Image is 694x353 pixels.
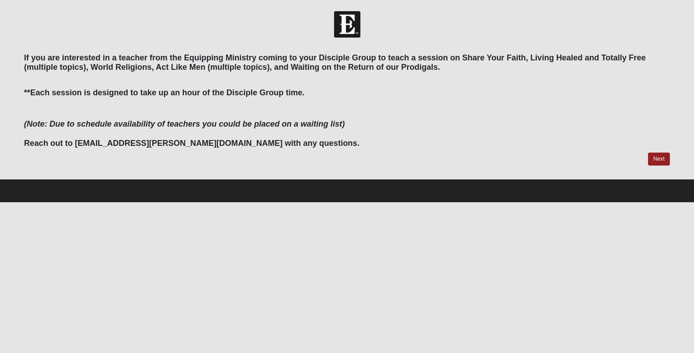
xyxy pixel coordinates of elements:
[24,119,345,128] i: (Note: Due to schedule availability of teachers you could be placed on a waiting list)
[24,88,305,97] b: **Each session is designed to take up an hour of the Disciple Group time.
[648,153,670,166] a: Next
[334,11,360,38] img: Church of Eleven22 Logo
[24,53,646,72] b: If you are interested in a teacher from the Equipping Ministry coming to your Disciple Group to t...
[24,139,360,148] b: Reach out to [EMAIL_ADDRESS][PERSON_NAME][DOMAIN_NAME] with any questions.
